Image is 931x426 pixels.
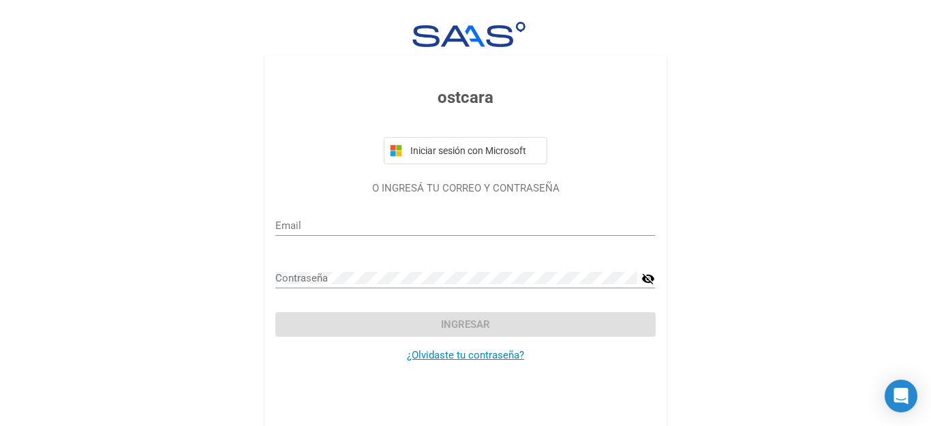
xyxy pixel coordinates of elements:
button: Ingresar [275,312,655,337]
mat-icon: visibility_off [641,271,655,287]
p: O INGRESÁ TU CORREO Y CONTRASEÑA [275,181,655,196]
span: Iniciar sesión con Microsoft [408,145,541,156]
button: Iniciar sesión con Microsoft [384,137,547,164]
div: Open Intercom Messenger [885,380,917,412]
h3: ostcara [275,85,655,110]
span: Ingresar [441,318,490,331]
a: ¿Olvidaste tu contraseña? [407,349,524,361]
